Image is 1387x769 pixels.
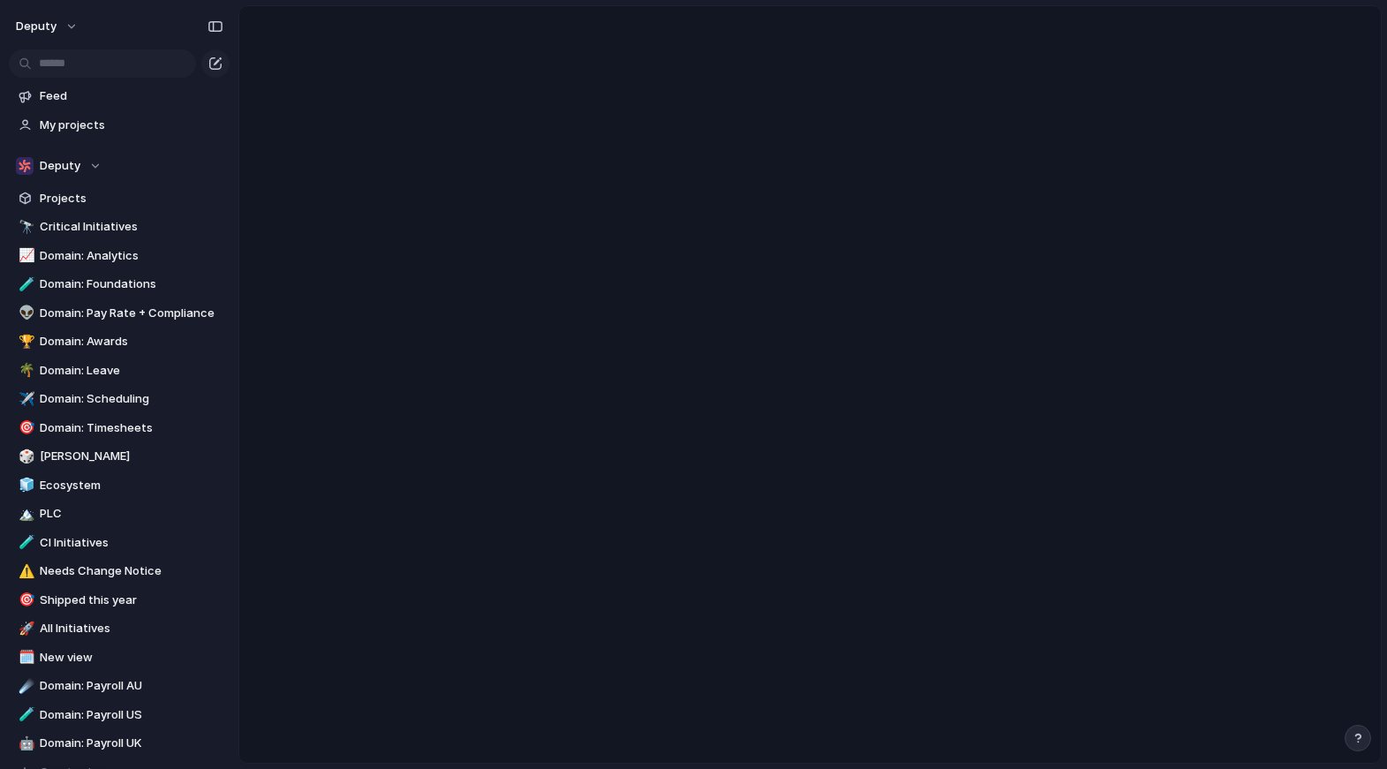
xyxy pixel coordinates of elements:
[9,673,230,699] a: ☄️Domain: Payroll AU
[9,645,230,671] a: 🗓️New view
[19,389,31,410] div: ✈️
[16,677,34,695] button: ☄️
[16,649,34,667] button: 🗓️
[9,185,230,212] a: Projects
[40,305,223,322] span: Domain: Pay Rate + Compliance
[16,247,34,265] button: 📈
[9,83,230,109] a: Feed
[9,415,230,441] a: 🎯Domain: Timesheets
[9,328,230,355] a: 🏆Domain: Awards
[40,218,223,236] span: Critical Initiatives
[16,218,34,236] button: 🔭
[19,734,31,754] div: 🤖
[9,587,230,614] a: 🎯Shipped this year
[16,477,34,494] button: 🧊
[19,418,31,438] div: 🎯
[16,362,34,380] button: 🌴
[9,472,230,499] a: 🧊Ecosystem
[9,271,230,298] a: 🧪Domain: Foundations
[40,333,223,351] span: Domain: Awards
[9,730,230,757] a: 🤖Domain: Payroll UK
[40,592,223,609] span: Shipped this year
[40,87,223,105] span: Feed
[9,558,230,584] a: ⚠️Needs Change Notice
[16,534,34,552] button: 🧪
[19,504,31,524] div: 🏔️
[19,447,31,467] div: 🎲
[9,443,230,470] a: 🎲[PERSON_NAME]
[19,275,31,295] div: 🧪
[16,419,34,437] button: 🎯
[40,117,223,134] span: My projects
[16,706,34,724] button: 🧪
[16,448,34,465] button: 🎲
[40,677,223,695] span: Domain: Payroll AU
[9,358,230,384] a: 🌴Domain: Leave
[9,615,230,642] a: 🚀All Initiatives
[19,217,31,237] div: 🔭
[40,706,223,724] span: Domain: Payroll US
[16,275,34,293] button: 🧪
[19,705,31,725] div: 🧪
[16,305,34,322] button: 👽
[16,505,34,523] button: 🏔️
[40,649,223,667] span: New view
[19,303,31,323] div: 👽
[40,534,223,552] span: CI Initiatives
[19,562,31,582] div: ⚠️
[9,386,230,412] div: ✈️Domain: Scheduling
[19,360,31,381] div: 🌴
[19,245,31,266] div: 📈
[19,532,31,553] div: 🧪
[16,592,34,609] button: 🎯
[19,332,31,352] div: 🏆
[9,243,230,269] a: 📈Domain: Analytics
[40,735,223,752] span: Domain: Payroll UK
[16,390,34,408] button: ✈️
[40,275,223,293] span: Domain: Foundations
[9,112,230,139] a: My projects
[9,300,230,327] a: 👽Domain: Pay Rate + Compliance
[40,247,223,265] span: Domain: Analytics
[40,362,223,380] span: Domain: Leave
[40,390,223,408] span: Domain: Scheduling
[16,333,34,351] button: 🏆
[40,620,223,637] span: All Initiatives
[40,505,223,523] span: PLC
[9,214,230,240] a: 🔭Critical Initiatives
[16,620,34,637] button: 🚀
[40,419,223,437] span: Domain: Timesheets
[8,12,87,41] button: deputy
[16,18,57,35] span: deputy
[9,153,230,179] button: Deputy
[9,702,230,728] a: 🧪Domain: Payroll US
[16,562,34,580] button: ⚠️
[40,190,223,207] span: Projects
[19,475,31,495] div: 🧊
[40,562,223,580] span: Needs Change Notice
[19,676,31,697] div: ☄️
[19,647,31,667] div: 🗓️
[9,530,230,556] a: 🧪CI Initiatives
[9,501,230,527] a: 🏔️PLC
[40,448,223,465] span: [PERSON_NAME]
[19,619,31,639] div: 🚀
[19,590,31,610] div: 🎯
